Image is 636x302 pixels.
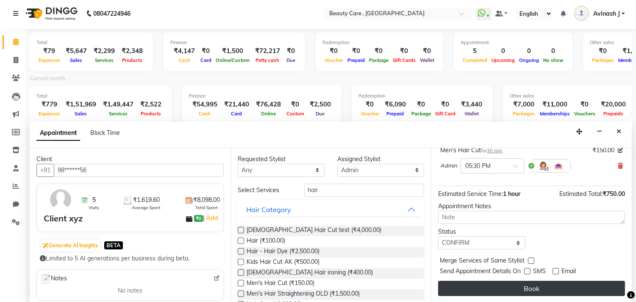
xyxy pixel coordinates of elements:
[613,125,625,138] button: Close
[440,146,503,155] div: Men's Hair Cut
[214,57,252,63] span: Online/Custom
[247,268,373,279] span: [DEMOGRAPHIC_DATA] Hair ironing (₹400.00)
[100,100,137,109] div: ₹1,49,447
[440,256,525,267] span: Merge Services of Same Stylist
[358,92,486,100] div: Redemption
[36,39,146,46] div: Total
[253,100,284,109] div: ₹76,428
[503,190,520,198] span: 1 hour
[541,57,566,63] span: No show
[553,161,564,171] img: Interior.png
[461,39,566,46] div: Appointment
[197,111,213,117] span: Cash
[229,111,244,117] span: Card
[458,100,486,109] div: ₹3,440
[231,186,298,195] div: Select Services
[418,46,436,56] div: ₹0
[510,100,538,109] div: ₹7,000
[93,57,116,63] span: Services
[391,57,418,63] span: Gift Cards
[247,236,285,247] span: Hair (₹100.00)
[438,190,503,198] span: Estimated Service Time:
[246,204,291,215] div: Hair Category
[254,57,282,63] span: Petty cash
[36,92,165,100] div: Total
[306,100,334,109] div: ₹2,500
[358,100,381,109] div: ₹0
[487,148,503,154] span: 30 min
[541,46,566,56] div: 0
[247,289,360,300] span: Men's Hair Straightening OLD (₹1,500.00)
[438,202,625,211] div: Appointment Notes
[247,279,314,289] span: Men's Hair Cut (₹150.00)
[40,274,67,285] span: Notes
[538,161,548,171] img: Hairdresser.png
[247,257,319,268] span: Kids Hair Cut AK (₹500.00)
[36,46,62,56] div: ₹79
[198,57,214,63] span: Card
[198,46,214,56] div: ₹0
[603,190,625,198] span: ₹750.00
[433,111,458,117] span: Gift Card
[367,57,391,63] span: Package
[137,100,165,109] div: ₹2,522
[409,111,433,117] span: Package
[438,227,525,236] div: Status
[561,267,576,277] span: Email
[139,111,163,117] span: Products
[54,164,224,177] input: Search by Name/Mobile/Email/Code
[189,100,221,109] div: ₹54,995
[574,6,589,21] img: Avinash J
[538,111,572,117] span: Memberships
[176,57,192,63] span: Cash
[90,46,118,56] div: ₹2,299
[381,100,409,109] div: ₹6,090
[195,204,218,211] span: Total Spent
[259,111,278,117] span: Online
[104,241,123,249] span: BETA
[367,46,391,56] div: ₹0
[62,46,90,56] div: ₹5,647
[618,148,623,153] i: Edit price
[517,46,541,56] div: 0
[538,100,572,109] div: ₹11,000
[433,100,458,109] div: ₹0
[511,111,537,117] span: Packages
[322,57,345,63] span: Voucher
[40,254,220,263] div: Limited to 5 AI generations per business during beta.
[73,111,89,117] span: Sales
[440,162,457,170] span: Admin
[68,57,85,63] span: Sales
[572,111,597,117] span: Vouchers
[358,111,381,117] span: Voucher
[36,126,80,141] span: Appointment
[322,39,436,46] div: Redemption
[440,267,521,277] span: Send Appointment Details On
[36,155,224,164] div: Client
[48,187,73,212] img: avatar
[241,202,421,217] button: Hair Category
[601,111,625,117] span: Prepaids
[489,46,517,56] div: 0
[44,212,83,225] div: Client xyz
[93,2,131,25] b: 08047224946
[533,267,546,277] span: SMS
[22,2,80,25] img: logo
[194,215,203,222] span: ₹0
[572,100,597,109] div: ₹0
[283,46,298,56] div: ₹0
[107,111,130,117] span: Services
[304,184,425,197] input: Search by service name
[118,46,146,56] div: ₹2,348
[418,57,436,63] span: Wallet
[247,226,381,236] span: [DEMOGRAPHIC_DATA] Hair Cut test (₹4,000.00)
[133,196,160,204] span: ₹1,619.60
[132,204,161,211] span: Average Spent
[592,146,614,155] span: ₹150.00
[385,111,406,117] span: Prepaid
[391,46,418,56] div: ₹0
[214,46,252,56] div: ₹1,500
[203,213,219,223] span: |
[170,39,298,46] div: Finance
[593,9,620,18] span: Avinash J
